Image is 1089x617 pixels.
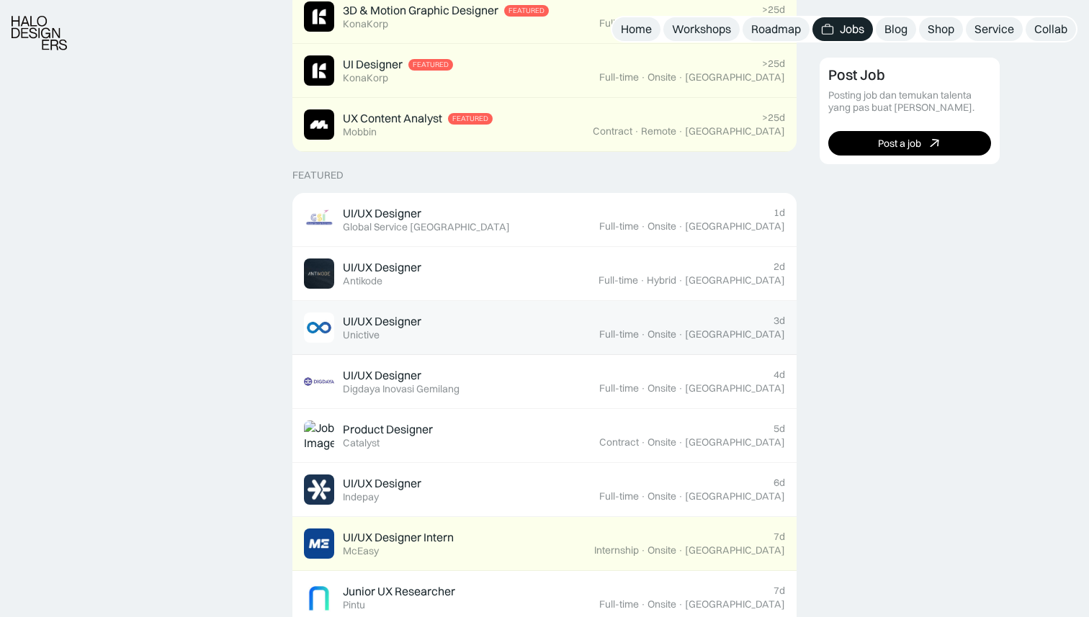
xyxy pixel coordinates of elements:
[343,476,421,491] div: UI/UX Designer
[678,71,684,84] div: ·
[621,22,652,37] div: Home
[647,274,676,287] div: Hybrid
[828,66,885,84] div: Post Job
[640,220,646,233] div: ·
[974,22,1014,37] div: Service
[304,582,334,613] img: Job Image
[774,585,785,597] div: 7d
[678,382,684,395] div: ·
[343,314,421,329] div: UI/UX Designer
[599,382,639,395] div: Full-time
[599,17,639,30] div: Full-time
[292,98,797,152] a: Job ImageUX Content AnalystFeaturedMobbin>25dContract·Remote·[GEOGRAPHIC_DATA]
[343,530,454,545] div: UI/UX Designer Intern
[292,517,797,571] a: Job ImageUI/UX Designer InternMcEasy7dInternship·Onsite·[GEOGRAPHIC_DATA]
[647,598,676,611] div: Onsite
[599,490,639,503] div: Full-time
[647,220,676,233] div: Onsite
[678,436,684,449] div: ·
[343,72,388,84] div: KonaKorp
[647,71,676,84] div: Onsite
[762,58,785,70] div: >25d
[828,89,991,114] div: Posting job dan temukan talenta yang pas buat [PERSON_NAME].
[672,22,731,37] div: Workshops
[919,17,963,41] a: Shop
[343,368,421,383] div: UI/UX Designer
[774,531,785,543] div: 7d
[678,274,684,287] div: ·
[304,420,334,451] img: Job Image
[884,22,907,37] div: Blog
[840,22,864,37] div: Jobs
[304,528,334,559] img: Job Image
[685,382,785,395] div: [GEOGRAPHIC_DATA]
[812,17,873,41] a: Jobs
[343,437,380,449] div: Catalyst
[685,71,785,84] div: [GEOGRAPHIC_DATA]
[678,328,684,341] div: ·
[640,436,646,449] div: ·
[508,6,544,15] div: Featured
[452,114,488,123] div: Featured
[304,312,334,343] img: Job Image
[876,17,916,41] a: Blog
[343,545,379,557] div: McEasy
[292,44,797,98] a: Job ImageUI DesignerFeaturedKonaKorp>25dFull-time·Onsite·[GEOGRAPHIC_DATA]
[685,436,785,449] div: [GEOGRAPHIC_DATA]
[678,544,684,557] div: ·
[343,126,377,138] div: Mobbin
[641,125,676,138] div: Remote
[599,436,639,449] div: Contract
[685,328,785,341] div: [GEOGRAPHIC_DATA]
[343,329,380,341] div: Unictive
[612,17,660,41] a: Home
[343,383,460,395] div: Digdaya Inovasi Gemilang
[343,422,433,437] div: Product Designer
[678,490,684,503] div: ·
[343,111,442,126] div: UX Content Analyst
[599,598,639,611] div: Full-time
[685,598,785,611] div: [GEOGRAPHIC_DATA]
[762,4,785,16] div: >25d
[599,71,639,84] div: Full-time
[685,490,785,503] div: [GEOGRAPHIC_DATA]
[1026,17,1076,41] a: Collab
[304,204,334,235] img: Job Image
[774,315,785,327] div: 3d
[647,490,676,503] div: Onsite
[640,544,646,557] div: ·
[343,57,403,72] div: UI Designer
[343,3,498,18] div: 3D & Motion Graphic Designer
[292,463,797,517] a: Job ImageUI/UX DesignerIndepay6dFull-time·Onsite·[GEOGRAPHIC_DATA]
[292,247,797,301] a: Job ImageUI/UX DesignerAntikode2dFull-time·Hybrid·[GEOGRAPHIC_DATA]
[343,584,455,599] div: Junior UX Researcher
[743,17,810,41] a: Roadmap
[599,274,638,287] div: Full-time
[647,544,676,557] div: Onsite
[640,328,646,341] div: ·
[292,355,797,409] a: Job ImageUI/UX DesignerDigdaya Inovasi Gemilang4dFull-time·Onsite·[GEOGRAPHIC_DATA]
[304,366,334,397] img: Job Image
[640,598,646,611] div: ·
[593,125,632,138] div: Contract
[774,369,785,381] div: 4d
[343,275,382,287] div: Antikode
[751,22,801,37] div: Roadmap
[343,221,510,233] div: Global Service [GEOGRAPHIC_DATA]
[640,382,646,395] div: ·
[685,125,785,138] div: [GEOGRAPHIC_DATA]
[304,1,334,32] img: Job Image
[1034,22,1067,37] div: Collab
[685,220,785,233] div: [GEOGRAPHIC_DATA]
[647,382,676,395] div: Onsite
[304,474,334,505] img: Job Image
[343,18,388,30] div: KonaKorp
[928,22,954,37] div: Shop
[594,544,639,557] div: Internship
[663,17,740,41] a: Workshops
[640,71,646,84] div: ·
[678,598,684,611] div: ·
[647,328,676,341] div: Onsite
[304,55,334,86] img: Job Image
[774,477,785,489] div: 6d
